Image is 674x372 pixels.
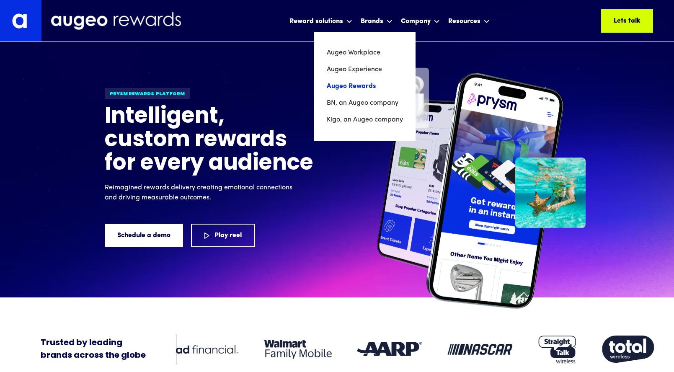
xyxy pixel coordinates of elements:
img: Client logo: Walmart Family Mobile [264,340,331,359]
p: Reimagined rewards delivery creating emotional connections and driving measurable outcomes. [105,183,297,203]
nav: Brands [314,32,416,141]
a: Augeo Rewards [327,78,403,95]
a: Kigo, an Augeo company [327,111,403,128]
a: Augeo Workplace [327,44,403,61]
a: Lets talk [601,9,653,33]
div: Brands [359,10,395,32]
a: Play reel [191,224,255,247]
div: Resources [446,10,492,32]
a: BN, an Augeo company [327,95,403,111]
div: Brands [361,16,383,26]
div: Trusted by leading brands across the globe [41,337,146,362]
a: Schedule a demo [105,224,183,247]
div: Reward solutions [289,16,343,26]
div: Reward solutions [287,10,354,32]
div: Company [401,16,431,26]
div: Company [399,10,442,32]
a: Augeo Experience [327,61,403,78]
div: Prysm Rewards platform [105,88,190,99]
div: Resources [448,16,480,26]
h1: Intelligent, custom rewards for every audience [105,106,314,176]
